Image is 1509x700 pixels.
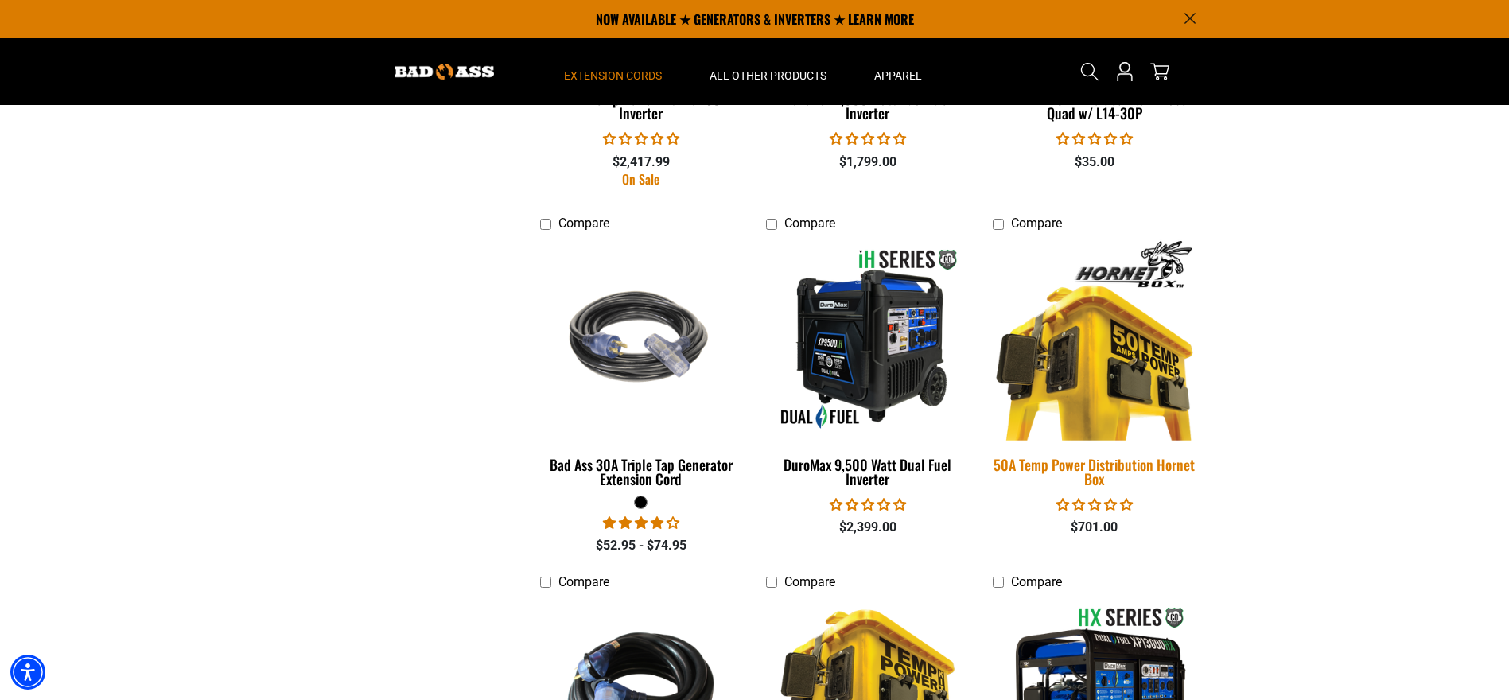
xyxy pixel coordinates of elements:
[766,153,969,172] div: $1,799.00
[540,239,743,496] a: black Bad Ass 30A Triple Tap Generator Extension Cord
[983,237,1206,441] img: 50A Temp Power Distribution Hornet Box
[850,38,946,105] summary: Apparel
[558,216,609,231] span: Compare
[10,655,45,690] div: Accessibility Menu
[993,91,1196,120] div: 2 FT 12/4 STW Molded A&B Phase Quad w/ L14-30P
[540,91,743,120] div: 4-in-1 Temp Power Kit with 30A Inverter
[1147,62,1173,81] a: cart
[993,457,1196,486] div: 50A Temp Power Distribution Hornet Box
[540,38,686,105] summary: Extension Cords
[395,64,494,80] img: Bad Ass Extension Cords
[784,216,835,231] span: Compare
[766,91,969,120] div: DuroMax 7,000 Watt Dual Fuel Inverter
[1056,131,1133,146] span: 0.00 stars
[830,497,906,512] span: 0.00 stars
[993,153,1196,172] div: $35.00
[540,536,743,555] div: $52.95 - $74.95
[784,574,835,589] span: Compare
[540,173,743,185] div: On Sale
[1112,38,1138,105] a: Open this option
[603,131,679,146] span: 0.00 stars
[874,68,922,83] span: Apparel
[603,515,679,531] span: 4.00 stars
[766,457,969,486] div: DuroMax 9,500 Watt Dual Fuel Inverter
[540,153,743,172] div: $2,417.99
[993,518,1196,537] div: $701.00
[830,131,906,146] span: 0.00 stars
[768,247,968,430] img: DuroMax 9,500 Watt Dual Fuel Inverter
[558,574,609,589] span: Compare
[1011,216,1062,231] span: Compare
[541,247,741,430] img: black
[766,239,969,496] a: DuroMax 9,500 Watt Dual Fuel Inverter DuroMax 9,500 Watt Dual Fuel Inverter
[686,38,850,105] summary: All Other Products
[993,239,1196,496] a: 50A Temp Power Distribution Hornet Box 50A Temp Power Distribution Hornet Box
[766,518,969,537] div: $2,399.00
[1011,574,1062,589] span: Compare
[710,68,826,83] span: All Other Products
[1056,497,1133,512] span: 0.00 stars
[540,457,743,486] div: Bad Ass 30A Triple Tap Generator Extension Cord
[564,68,662,83] span: Extension Cords
[1077,59,1103,84] summary: Search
